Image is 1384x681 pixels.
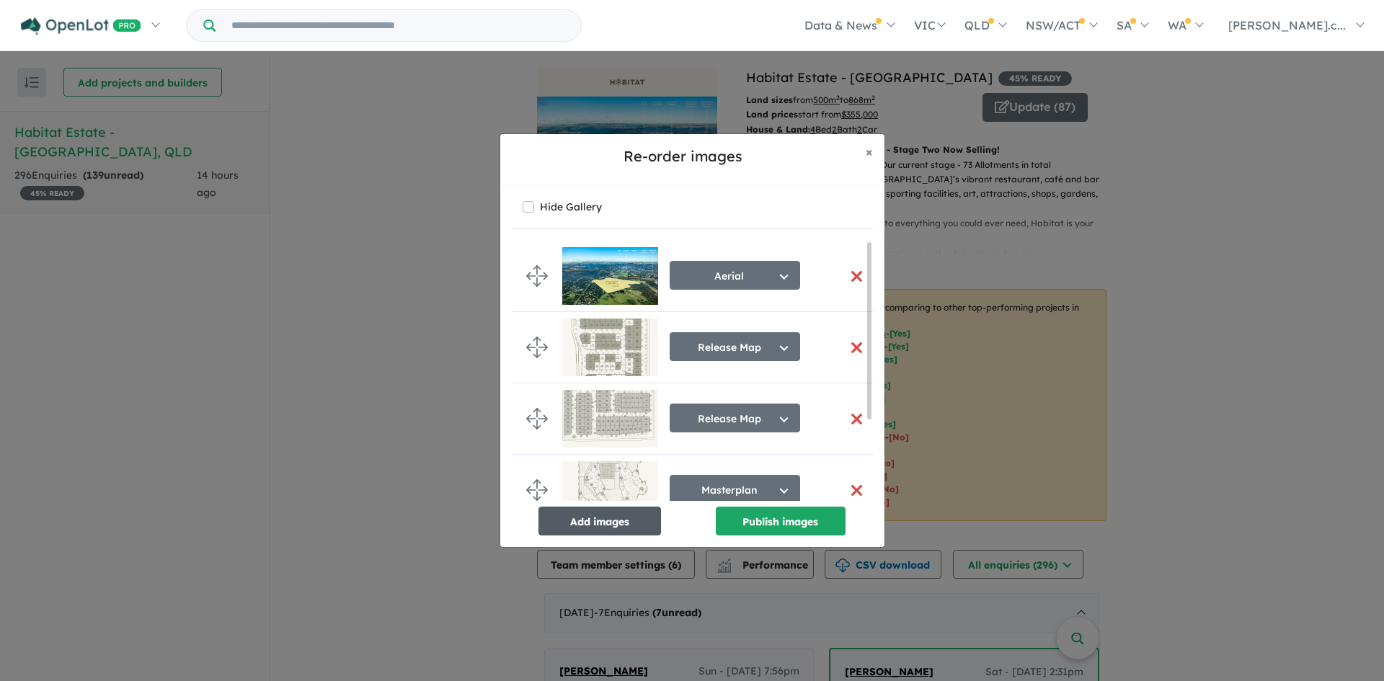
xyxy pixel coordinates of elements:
img: Habitat%20Estate%20-%20Mount%20Kynoch___1747712097.jpg [562,461,658,519]
img: Habitat%20Estate%20-%20Mount%20Kynoch___1687484718.jpg [562,247,658,305]
label: Hide Gallery [540,197,602,217]
img: Habitat%20Estate%20-%20Mount%20Kynoch___1759877335.jpg [562,319,658,376]
button: Add images [538,507,661,535]
img: Habitat%20Estate%20-%20Mount%20Kynoch___1747877571.jpg [562,390,658,448]
img: drag.svg [526,479,548,501]
img: drag.svg [526,337,548,358]
img: drag.svg [526,265,548,287]
button: Masterplan [670,475,800,504]
input: Try estate name, suburb, builder or developer [218,10,578,41]
button: Release Map [670,332,800,361]
button: Publish images [716,507,846,535]
span: [PERSON_NAME].c... [1228,18,1346,32]
span: × [866,143,873,160]
img: drag.svg [526,408,548,429]
button: Release Map [670,404,800,432]
button: Aerial [670,261,800,290]
h5: Re-order images [512,146,854,167]
img: Openlot PRO Logo White [21,17,141,35]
